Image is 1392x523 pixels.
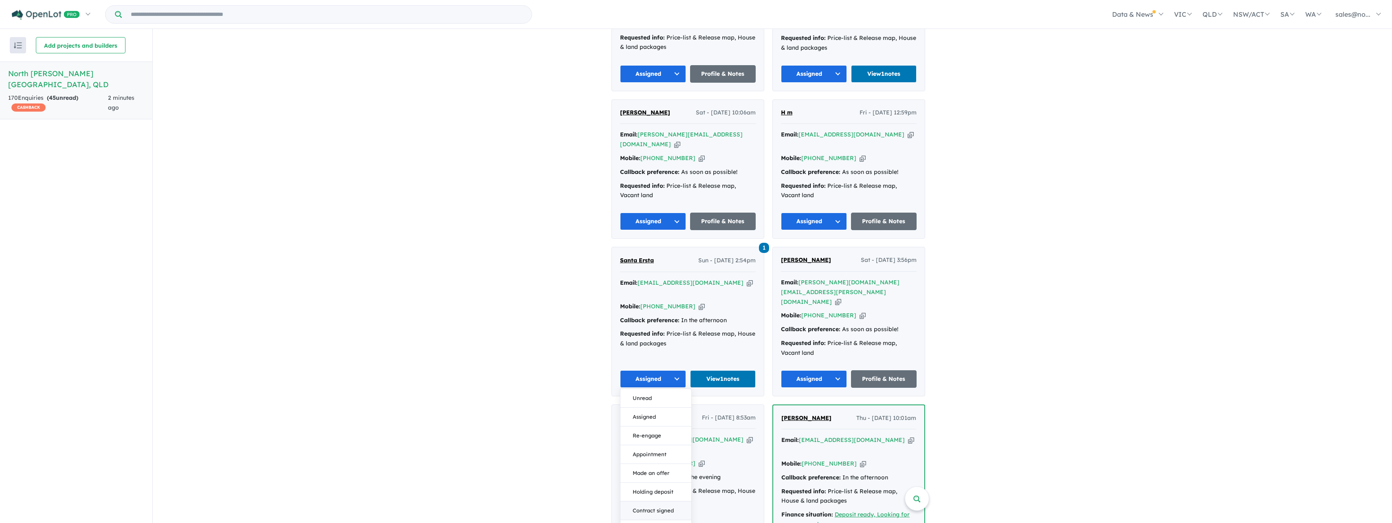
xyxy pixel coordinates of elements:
a: [EMAIL_ADDRESS][DOMAIN_NAME] [798,131,904,138]
a: Profile & Notes [851,370,917,388]
a: Profile & Notes [690,65,756,83]
a: [PHONE_NUMBER] [640,303,695,310]
button: Contract signed [620,501,691,520]
a: [PHONE_NUMBER] [801,312,856,319]
div: Price-list & Release map, Vacant land [781,338,917,358]
button: Made an offer [620,464,691,483]
div: In the afternoon [620,316,756,325]
button: Appointment [620,445,691,464]
a: 1 [759,242,769,253]
span: Sat - [DATE] 3:56pm [861,255,917,265]
a: [EMAIL_ADDRESS][DOMAIN_NAME] [799,436,905,444]
button: Copy [699,459,705,468]
strong: Finance situation: [781,511,833,518]
button: Unread [620,389,691,408]
strong: Callback preference: [781,168,840,176]
button: Copy [835,298,841,306]
div: As soon as possible! [620,167,756,177]
span: H m [781,109,792,116]
strong: Requested info: [781,34,826,42]
span: Fri - [DATE] 12:59pm [860,108,917,118]
img: sort.svg [14,42,22,48]
a: Santa Ersta [620,256,654,266]
button: Holding deposit [620,483,691,501]
a: Profile & Notes [690,213,756,230]
a: [PERSON_NAME] [620,108,670,118]
strong: Email: [781,279,798,286]
button: Copy [860,459,866,468]
button: Copy [860,311,866,320]
strong: ( unread) [47,94,78,101]
strong: Mobile: [620,303,640,310]
button: Assigned [781,370,847,388]
div: In the afternoon [781,473,916,483]
button: Copy [747,435,753,444]
strong: Callback preference: [620,316,680,324]
button: Assigned [620,213,686,230]
a: [PHONE_NUMBER] [802,460,857,467]
span: Thu - [DATE] 10:01am [856,413,916,423]
span: [PERSON_NAME] [620,109,670,116]
strong: Requested info: [781,488,826,495]
a: View1notes [851,65,917,83]
div: As soon as possible! [781,167,917,177]
span: Fri - [DATE] 8:53am [702,413,756,423]
span: [PERSON_NAME] [781,414,831,422]
a: H m [781,108,792,118]
div: 170 Enquir ies [8,93,108,113]
button: Assigned [620,408,691,426]
input: Try estate name, suburb, builder or developer [123,6,530,23]
a: [EMAIL_ADDRESS][DOMAIN_NAME] [638,279,743,286]
a: [PERSON_NAME] [781,413,831,423]
h5: North [PERSON_NAME][GEOGRAPHIC_DATA] , QLD [8,68,144,90]
span: 1 [759,243,769,253]
a: [PERSON_NAME][EMAIL_ADDRESS][DOMAIN_NAME] [620,131,743,148]
span: sales@no... [1335,10,1370,18]
button: Assigned [781,65,847,83]
strong: Requested info: [781,182,826,189]
span: 45 [49,94,56,101]
span: CASHBACK [11,103,46,112]
button: Copy [699,154,705,163]
a: [PERSON_NAME] [781,255,831,265]
span: Santa Ersta [620,257,654,264]
div: Price-list & Release map, House & land packages [781,487,916,506]
a: Profile & Notes [851,213,917,230]
button: Assigned [781,213,847,230]
a: [PHONE_NUMBER] [640,154,695,162]
strong: Mobile: [781,312,801,319]
strong: Email: [620,131,638,138]
button: Copy [860,154,866,163]
a: View1notes [690,370,756,388]
span: 2 minutes ago [108,94,134,111]
button: Add projects and builders [36,37,125,53]
button: Assigned [620,370,686,388]
strong: Mobile: [781,460,802,467]
div: As soon as possible! [781,325,917,334]
div: Price-list & Release map, House & land packages [620,329,756,349]
strong: Callback preference: [781,325,840,333]
button: Copy [674,140,680,149]
strong: Callback preference: [620,168,680,176]
button: Copy [908,130,914,139]
strong: Requested info: [620,182,665,189]
strong: Requested info: [620,330,665,337]
div: Price-list & Release map, House & land packages [620,33,756,53]
button: Copy [699,302,705,311]
div: Price-list & Release map, Vacant land [620,181,756,201]
strong: Callback preference: [781,474,841,481]
button: Copy [908,436,914,444]
strong: Email: [781,436,799,444]
button: Re-engage [620,426,691,445]
img: Openlot PRO Logo White [12,10,80,20]
strong: Mobile: [620,154,640,162]
strong: Email: [781,131,798,138]
span: Sun - [DATE] 2:54pm [698,256,756,266]
a: [PHONE_NUMBER] [801,154,856,162]
div: Price-list & Release map, Vacant land [781,181,917,201]
strong: Mobile: [781,154,801,162]
button: Copy [747,279,753,287]
strong: Email: [620,279,638,286]
div: Price-list & Release map, House & land packages [781,33,917,53]
strong: Requested info: [620,34,665,41]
